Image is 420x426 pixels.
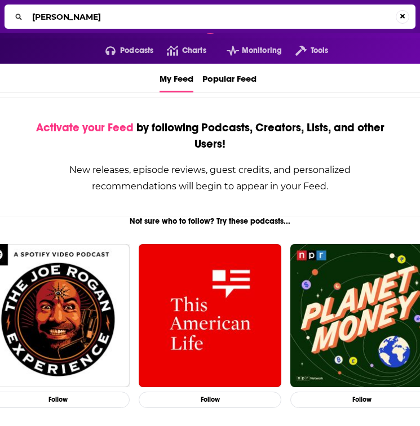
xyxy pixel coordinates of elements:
[213,42,282,60] button: open menu
[202,64,257,92] a: Popular Feed
[160,64,193,92] a: My Feed
[153,42,206,60] a: Charts
[120,43,153,59] span: Podcasts
[160,66,193,91] span: My Feed
[282,42,328,60] button: open menu
[182,43,206,59] span: Charts
[139,392,282,408] button: Follow
[5,5,415,29] div: Search...
[28,119,392,152] div: by following Podcasts, Creators, Lists, and other Users!
[311,43,329,59] span: Tools
[36,121,134,135] span: Activate your Feed
[28,162,392,194] div: New releases, episode reviews, guest credits, and personalized recommendations will begin to appe...
[92,42,154,60] button: open menu
[202,66,257,91] span: Popular Feed
[139,244,282,387] img: This American Life
[242,43,282,59] span: Monitoring
[28,8,396,26] input: Search...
